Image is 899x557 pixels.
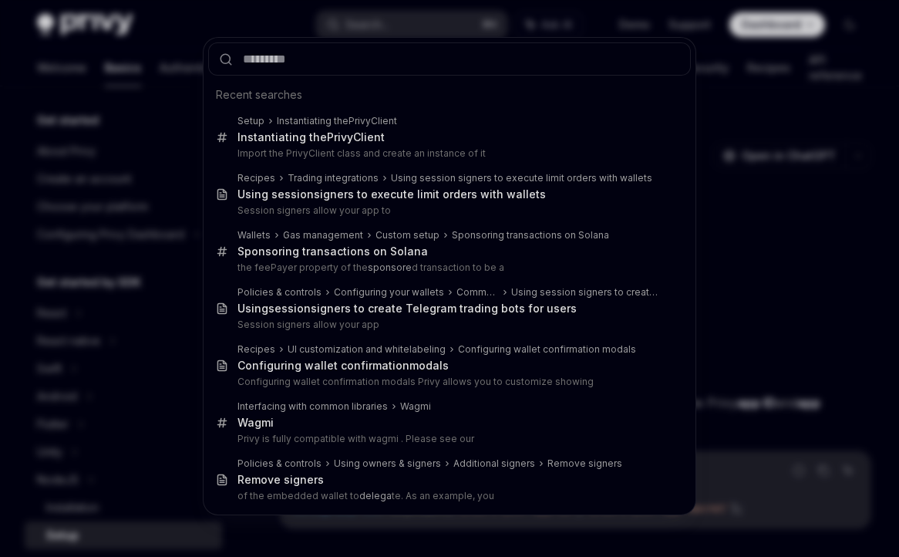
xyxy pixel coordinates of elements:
b: PrivyClient [327,130,385,143]
div: Trading integrations [288,172,379,184]
b: delega [359,490,392,501]
p: Configuring wallet confirmation modals Privy allows you to customize showing [237,376,658,388]
div: Policies & controls [237,286,322,299]
div: Gas management [283,229,363,241]
div: Common use cases [456,286,499,299]
div: Configuring your wallets [334,286,444,299]
p: Privy is fully compatible with wagmi . Please see our [237,433,658,445]
div: Using session rs to execute limit orders with wallets [237,187,546,201]
div: Recipes [237,172,275,184]
div: Sponsoring transactions on Solana [237,245,428,258]
span: Recent searches [216,87,302,103]
div: Additional signers [453,457,535,470]
div: UI customization and whitelabeling [288,343,446,356]
p: Import the PrivyClient class and create an instance of it [237,147,658,160]
b: Wagmi [400,400,431,412]
div: Setup [237,115,264,127]
b: PrivyClient [348,115,397,127]
div: Custom setup [375,229,439,241]
div: Interfacing with common libraries [237,400,388,413]
div: Recipes [237,343,275,356]
b: Wagmi [237,416,274,429]
div: Remove signers [547,457,622,470]
p: Session signers allow your app to [237,204,658,217]
div: Using session signers to create Telegram trading bots for users [511,286,658,299]
p: the feePayer property of the d transaction to be a [237,262,658,274]
div: Configuring wallet confirmation s [237,359,449,373]
p: Session signers allow your app [237,319,658,331]
div: Sponsoring transactions on Solana [452,229,609,241]
div: Using signers to create Telegram trading bots for users [237,302,577,316]
b: modal [409,359,443,372]
p: of the embedded wallet to te. As an example, you [237,490,658,502]
div: Remove signers [237,473,324,487]
div: Wallets [237,229,271,241]
b: session [268,302,311,315]
div: Configuring wallet confirmation modals [458,343,636,356]
div: Instantiating the [277,115,397,127]
b: signe [314,187,344,201]
div: Policies & controls [237,457,322,470]
b: sponsore [368,262,412,273]
div: Using owners & signers [334,457,441,470]
div: Using session signers to execute limit orders with wallets [391,172,652,184]
div: Instantiating the [237,130,385,144]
